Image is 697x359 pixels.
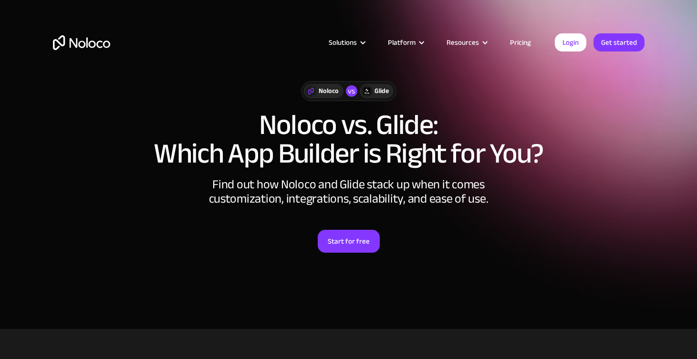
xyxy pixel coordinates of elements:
[375,86,389,96] div: Glide
[329,36,357,49] div: Solutions
[317,36,376,49] div: Solutions
[447,36,479,49] div: Resources
[53,35,110,50] a: home
[206,177,492,206] div: Find out how Noloco and Glide stack up when it comes customization, integrations, scalability, an...
[53,111,645,168] h1: Noloco vs. Glide: Which App Builder is Right for You?
[376,36,435,49] div: Platform
[555,33,586,51] a: Login
[498,36,543,49] a: Pricing
[318,230,380,253] a: Start for free
[319,86,339,96] div: Noloco
[388,36,416,49] div: Platform
[435,36,498,49] div: Resources
[593,33,645,51] a: Get started
[346,85,357,97] div: vs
